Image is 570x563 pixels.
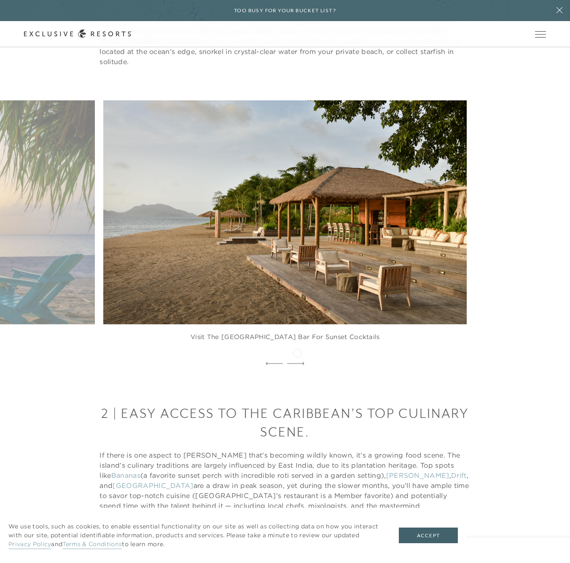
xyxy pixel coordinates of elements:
[113,481,193,490] a: [GEOGRAPHIC_DATA]
[8,540,51,549] a: Privacy Policy
[451,471,467,479] a: Drift
[62,540,122,549] a: Terms & Conditions
[99,404,470,442] h3: 2 | Easy access to the Caribbean’s top culinary scene.
[99,450,470,541] p: If there is one aspect to [PERSON_NAME] that’s becoming wildly known, it’s a growing food scene. ...
[535,31,546,37] button: Open navigation
[234,7,336,15] h6: Too busy for your bucket list?
[399,528,458,544] button: Accept
[8,522,382,549] p: We use tools, such as cookies, to enable essential functionality on our site as well as collectin...
[111,471,140,479] a: Bananas
[386,471,449,479] a: [PERSON_NAME]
